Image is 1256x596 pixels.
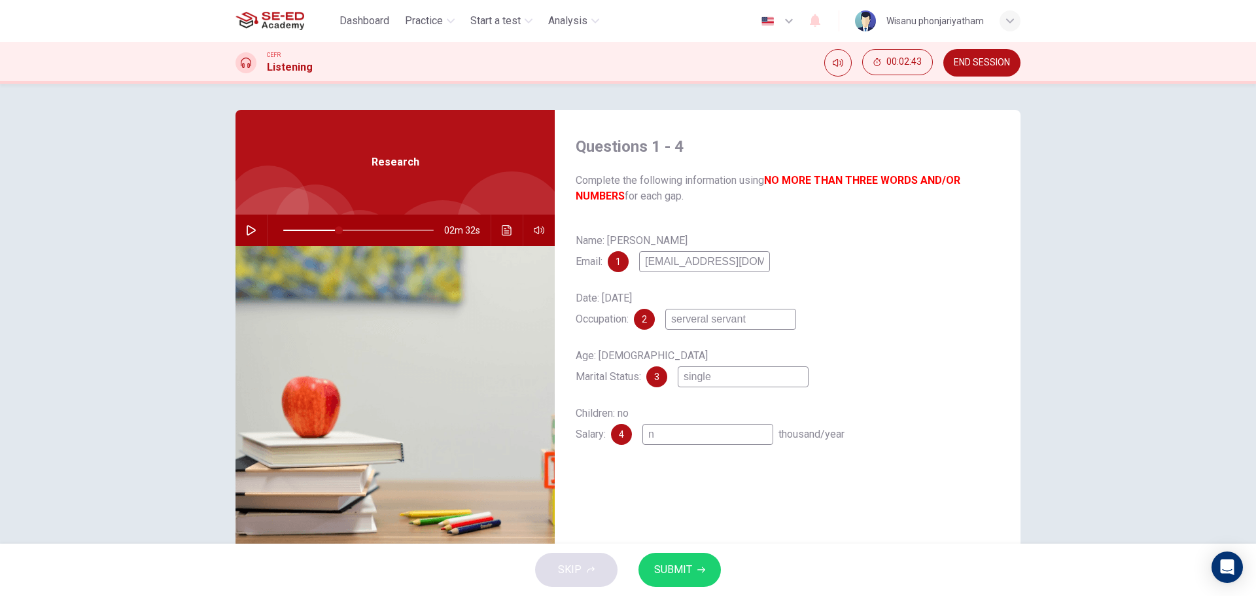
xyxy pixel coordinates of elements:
span: Date: [DATE] Occupation: [576,292,632,325]
span: 4 [619,430,624,439]
span: SUBMIT [654,561,692,579]
span: Name: [PERSON_NAME] Email: [576,234,688,268]
button: END SESSION [943,49,1020,77]
img: Research [235,246,555,565]
span: 3 [654,372,659,381]
button: Dashboard [334,9,394,33]
div: Mute [824,49,852,77]
button: Start a test [465,9,538,33]
span: Children: no Salary: [576,407,629,440]
h1: Listening [267,60,313,75]
span: Complete the following information using for each gap. [576,173,1000,204]
button: Click to see the audio transcription [497,215,517,246]
span: 2 [642,315,647,324]
span: Research [372,154,419,170]
img: Profile picture [855,10,876,31]
span: 1 [616,257,621,266]
img: en [759,16,776,26]
button: SUBMIT [638,553,721,587]
span: Age: [DEMOGRAPHIC_DATA] Marital Status: [576,349,708,383]
a: SE-ED Academy logo [235,8,334,34]
div: Open Intercom Messenger [1212,552,1243,583]
button: 00:02:43 [862,49,933,75]
span: Analysis [548,13,587,29]
span: Practice [405,13,443,29]
img: SE-ED Academy logo [235,8,304,34]
h4: Questions 1 - 4 [576,136,1000,157]
span: CEFR [267,50,281,60]
div: Hide [862,49,933,77]
button: Practice [400,9,460,33]
div: Wisanu phonjariyatham [886,13,984,29]
span: END SESSION [954,58,1010,68]
span: 00:02:43 [886,57,922,67]
span: Dashboard [340,13,389,29]
span: 02m 32s [444,215,491,246]
span: Start a test [470,13,521,29]
span: thousand/year [778,428,845,440]
b: NO MORE THAN THREE WORDS AND/OR NUMBERS [576,174,960,202]
button: Analysis [543,9,604,33]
